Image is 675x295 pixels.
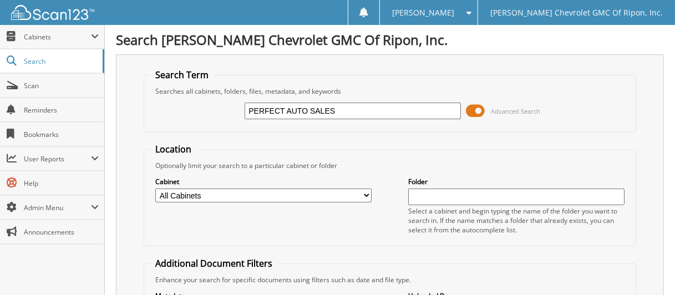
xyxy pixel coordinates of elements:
[150,161,630,170] div: Optionally limit your search to a particular cabinet or folder
[24,105,99,115] span: Reminders
[24,130,99,139] span: Bookmarks
[408,206,624,235] div: Select a cabinet and begin typing the name of the folder you want to search in. If the name match...
[150,87,630,96] div: Searches all cabinets, folders, files, metadata, and keywords
[155,177,371,186] label: Cabinet
[150,275,630,284] div: Enhance your search for specific documents using filters such as date and file type.
[491,107,541,115] span: Advanced Search
[24,57,97,66] span: Search
[11,5,94,20] img: scan123-logo-white.svg
[490,9,663,16] span: [PERSON_NAME] Chevrolet GMC Of Ripon, Inc.
[24,203,91,212] span: Admin Menu
[24,154,91,164] span: User Reports
[24,32,91,42] span: Cabinets
[393,9,455,16] span: [PERSON_NAME]
[24,179,99,188] span: Help
[24,81,99,90] span: Scan
[150,69,214,81] legend: Search Term
[408,177,624,186] label: Folder
[150,257,278,269] legend: Additional Document Filters
[620,242,675,295] iframe: Chat Widget
[24,227,99,237] span: Announcements
[150,143,197,155] legend: Location
[116,30,664,49] h1: Search [PERSON_NAME] Chevrolet GMC Of Ripon, Inc.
